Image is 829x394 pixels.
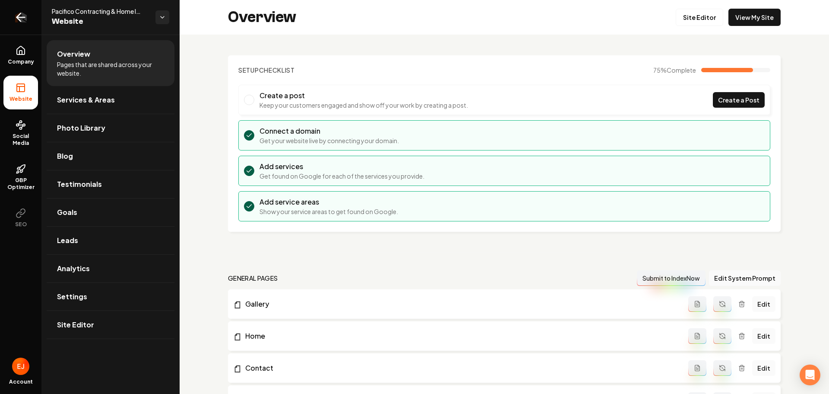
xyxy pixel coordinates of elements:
a: GBP Optimizer [3,157,38,198]
a: Blog [47,142,174,170]
a: Services & Areas [47,86,174,114]
span: Photo Library [57,123,105,133]
button: Add admin page prompt [688,296,706,312]
a: Social Media [3,113,38,154]
p: Show your service areas to get found on Google. [259,207,398,216]
button: Add admin page prompt [688,328,706,344]
span: Complete [667,66,696,74]
h2: general pages [228,274,278,282]
a: View My Site [728,9,781,26]
span: Leads [57,235,78,246]
span: Social Media [3,133,38,147]
span: Website [52,16,149,28]
span: Services & Areas [57,95,115,105]
h2: Checklist [238,66,295,74]
a: Leads [47,227,174,254]
span: Site Editor [57,320,94,330]
a: Goals [47,199,174,226]
h3: Add services [259,161,424,172]
h3: Create a post [259,90,468,101]
span: Overview [57,49,90,59]
h3: Connect a domain [259,126,399,136]
span: 75 % [653,66,696,74]
a: Gallery [233,299,688,309]
span: GBP Optimizer [3,177,38,191]
a: Create a Post [713,92,765,108]
a: Analytics [47,255,174,282]
span: Website [6,96,36,103]
span: Blog [57,151,73,161]
span: Create a Post [718,96,759,105]
a: Company [3,38,38,72]
span: Pages that are shared across your website. [57,60,164,77]
button: Edit System Prompt [709,270,781,286]
button: Submit to IndexNow [637,270,706,286]
span: Pacifico Contracting & Home Improvement [52,7,149,16]
a: Testimonials [47,170,174,198]
button: SEO [3,201,38,235]
span: Analytics [57,263,90,274]
h3: Add service areas [259,197,398,207]
a: Settings [47,283,174,311]
a: Site Editor [47,311,174,339]
img: Eduard Joers [12,358,29,375]
a: Edit [752,296,775,312]
span: Testimonials [57,179,102,189]
a: Photo Library [47,114,174,142]
p: Get found on Google for each of the services you provide. [259,172,424,180]
span: SEO [12,221,30,228]
button: Open user button [12,358,29,375]
a: Contact [233,363,688,373]
div: Open Intercom Messenger [800,365,820,385]
span: Settings [57,291,87,302]
span: Setup [238,66,259,74]
a: Edit [752,360,775,376]
p: Keep your customers engaged and show off your work by creating a post. [259,101,468,109]
a: Home [233,331,688,341]
span: Goals [57,207,77,218]
a: Site Editor [676,9,723,26]
p: Get your website live by connecting your domain. [259,136,399,145]
span: Company [4,58,38,65]
h2: Overview [228,9,296,26]
button: Add admin page prompt [688,360,706,376]
a: Edit [752,328,775,344]
span: Account [9,378,33,385]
